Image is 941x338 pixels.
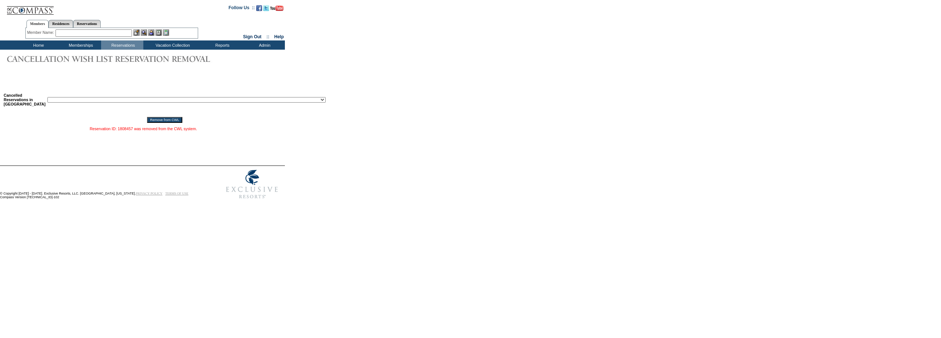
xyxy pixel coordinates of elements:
td: Home [17,40,59,50]
td: Admin [243,40,285,50]
img: Reservations [155,29,162,36]
a: Reservations [73,20,101,28]
span: Reservation ID: 1808457 was removed from the CWL system. [90,127,197,131]
td: Follow Us :: [229,4,255,13]
td: Vacation Collection [143,40,200,50]
div: Member Name: [27,29,56,36]
img: Exclusive Resorts [219,166,285,203]
a: Help [274,34,284,39]
a: Subscribe to our YouTube Channel [270,7,283,12]
img: b_edit.gif [133,29,140,36]
img: Subscribe to our YouTube Channel [270,6,283,11]
a: Become our fan on Facebook [256,7,262,12]
td: Memberships [59,40,101,50]
img: Become our fan on Facebook [256,5,262,11]
a: Members [26,20,49,28]
a: TERMS OF USE [165,192,189,195]
a: Sign Out [243,34,261,39]
img: b_calculator.gif [163,29,169,36]
img: Follow us on Twitter [263,5,269,11]
td: Reservations [101,40,143,50]
span: :: [266,34,269,39]
a: Follow us on Twitter [263,7,269,12]
a: PRIVACY POLICY [136,192,162,195]
img: Impersonate [148,29,154,36]
b: Cancelled Reservations in [GEOGRAPHIC_DATA] [4,93,46,106]
img: Cancellation Wish List Reservation Removal [4,51,224,66]
input: Remove from CWL [147,117,182,123]
td: Reports [200,40,243,50]
a: Residences [49,20,73,28]
img: View [141,29,147,36]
